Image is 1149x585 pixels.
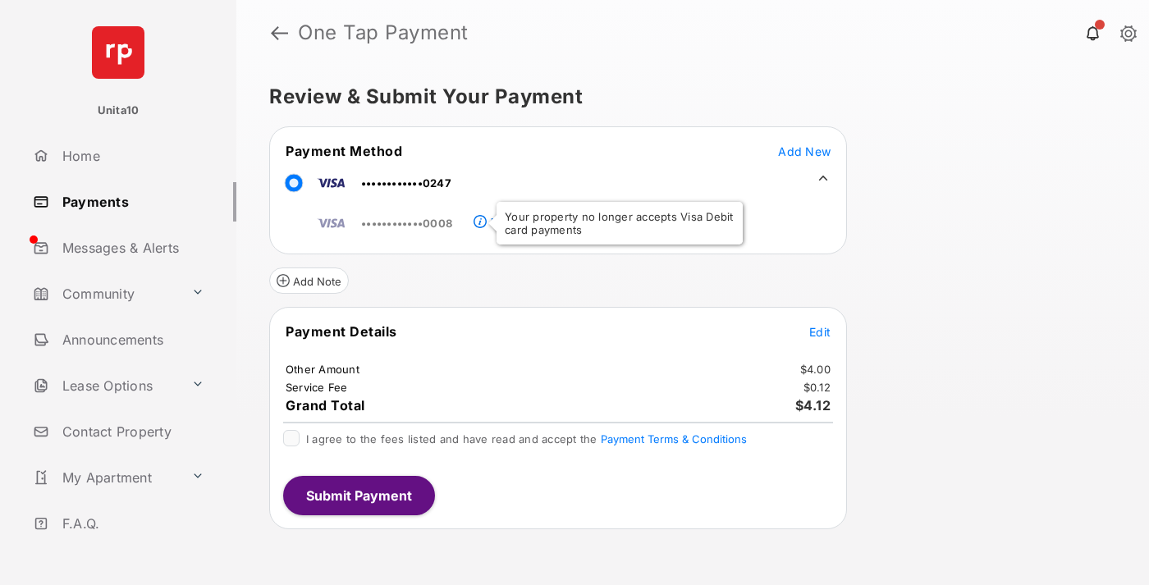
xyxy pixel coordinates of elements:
[285,362,360,377] td: Other Amount
[361,176,451,190] span: ••••••••••••0247
[26,504,236,543] a: F.A.Q.
[803,380,831,395] td: $0.12
[286,323,397,340] span: Payment Details
[361,217,452,230] span: ••••••••••••0008
[285,380,349,395] td: Service Fee
[298,23,469,43] strong: One Tap Payment
[286,143,402,159] span: Payment Method
[778,143,831,159] button: Add New
[92,26,144,79] img: svg+xml;base64,PHN2ZyB4bWxucz0iaHR0cDovL3d3dy53My5vcmcvMjAwMC9zdmciIHdpZHRoPSI2NCIgaGVpZ2h0PSI2NC...
[26,366,185,405] a: Lease Options
[26,274,185,313] a: Community
[809,323,831,340] button: Edit
[286,397,365,414] span: Grand Total
[269,87,1103,107] h5: Review & Submit Your Payment
[26,320,236,359] a: Announcements
[809,325,831,339] span: Edit
[306,432,747,446] span: I agree to the fees listed and have read and accept the
[269,267,349,294] button: Add Note
[795,397,831,414] span: $4.12
[26,228,236,267] a: Messages & Alerts
[26,136,236,176] a: Home
[778,144,831,158] span: Add New
[26,412,236,451] a: Contact Property
[26,458,185,497] a: My Apartment
[283,476,435,515] button: Submit Payment
[98,103,140,119] p: Unita10
[799,362,831,377] td: $4.00
[26,182,236,222] a: Payments
[487,203,625,231] a: Payment Method Unavailable
[601,432,747,446] button: I agree to the fees listed and have read and accept the
[497,202,743,245] div: Your property no longer accepts Visa Debit card payments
